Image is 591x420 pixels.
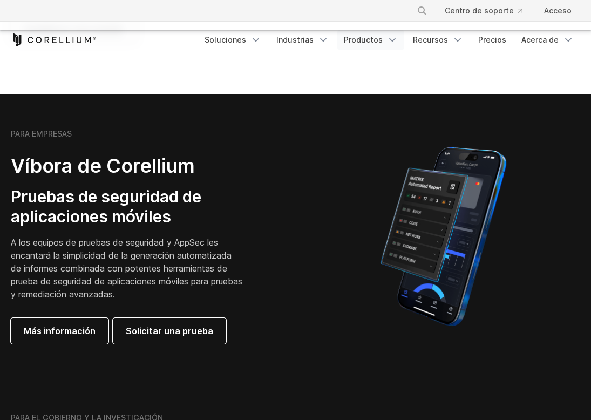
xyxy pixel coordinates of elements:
font: Más información [24,326,96,336]
font: A los equipos de pruebas de seguridad y AppSec les encantará la simplicidad de la generación auto... [11,237,242,300]
font: Productos [344,35,383,44]
a: Solicitar una prueba [113,318,226,344]
font: Precios [478,35,506,44]
img: Informe automatizado de Corellium MATRIX sobre iPhone que muestra los resultados de las pruebas d... [362,142,525,331]
div: Menú de navegación [198,30,580,50]
font: Industrias [276,35,314,44]
a: Página de inicio de Corellium [11,33,97,46]
font: Soluciones [205,35,246,44]
font: PARA EMPRESAS [11,129,72,138]
font: Acerca de [521,35,559,44]
font: Recursos [413,35,448,44]
font: Solicitar una prueba [126,326,213,336]
font: Pruebas de seguridad de aplicaciones móviles [11,187,201,227]
font: Víbora de Corellium [11,154,195,178]
a: Más información [11,318,108,344]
